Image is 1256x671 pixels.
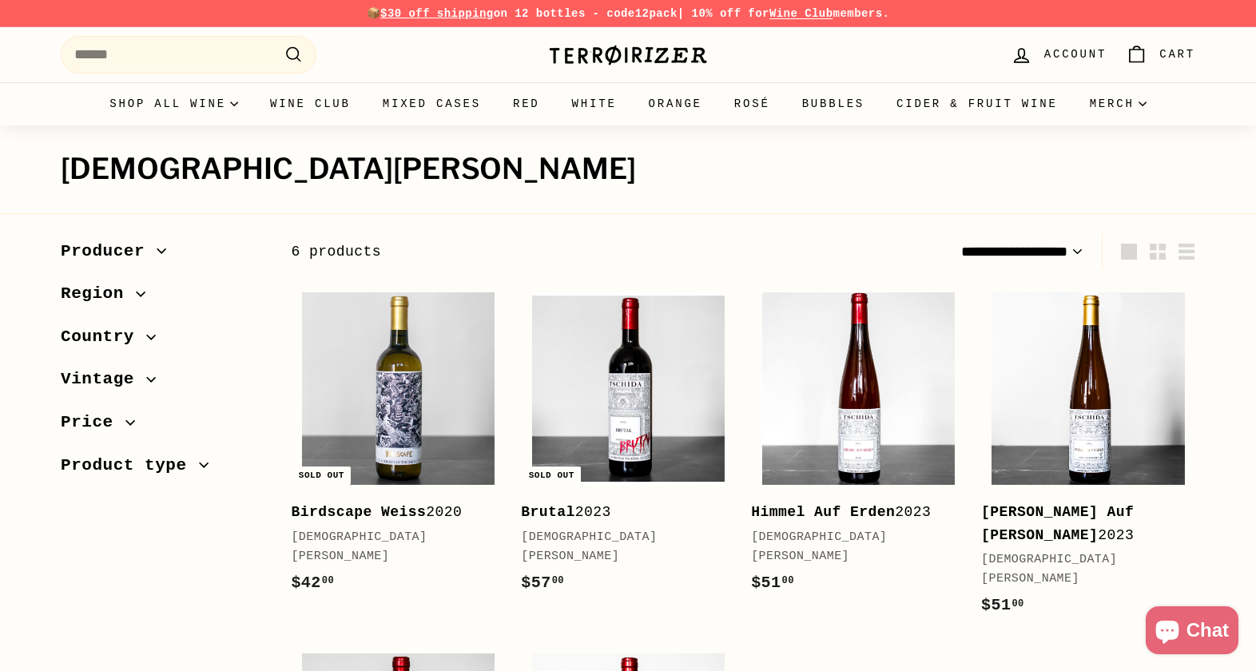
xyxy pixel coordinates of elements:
a: White [556,82,633,125]
p: 📦 on 12 bottles - code | 10% off for members. [61,5,1195,22]
a: Cart [1116,31,1205,78]
div: Sold out [523,467,581,485]
a: Wine Club [254,82,367,125]
span: $42 [291,574,334,592]
div: 2023 [981,501,1179,547]
span: Producer [61,238,157,265]
span: $30 off shipping [380,7,494,20]
span: $51 [981,596,1024,614]
b: Brutal [521,504,575,520]
button: Region [61,276,265,320]
a: Cider & Fruit Wine [880,82,1074,125]
span: $51 [751,574,794,592]
a: Sold out Birdscape Weiss2020[DEMOGRAPHIC_DATA][PERSON_NAME] [291,281,505,611]
b: [PERSON_NAME] Auf [PERSON_NAME] [981,504,1134,543]
button: Vintage [61,362,265,405]
div: 2023 [751,501,949,524]
div: Primary [29,82,1227,125]
span: Country [61,324,146,351]
div: [DEMOGRAPHIC_DATA][PERSON_NAME] [521,528,719,566]
strong: 12pack [635,7,678,20]
div: 6 products [291,240,743,264]
summary: Shop all wine [93,82,254,125]
sup: 00 [322,575,334,586]
button: Product type [61,448,265,491]
inbox-online-store-chat: Shopify online store chat [1141,606,1243,658]
div: [DEMOGRAPHIC_DATA][PERSON_NAME] [981,550,1179,589]
span: Product type [61,452,199,479]
div: 2020 [291,501,489,524]
div: Sold out [292,467,351,485]
a: Account [1001,31,1116,78]
a: Rosé [718,82,786,125]
span: Account [1044,46,1107,63]
sup: 00 [782,575,794,586]
sup: 00 [1012,598,1023,609]
a: Orange [633,82,718,125]
button: Price [61,405,265,448]
button: Country [61,320,265,363]
a: [PERSON_NAME] Auf [PERSON_NAME]2023[DEMOGRAPHIC_DATA][PERSON_NAME] [981,281,1195,634]
button: Producer [61,234,265,277]
div: 2023 [521,501,719,524]
a: Sold out Brutal2023[DEMOGRAPHIC_DATA][PERSON_NAME] [521,281,735,611]
b: Birdscape Weiss [291,504,426,520]
span: Price [61,409,125,436]
div: [DEMOGRAPHIC_DATA][PERSON_NAME] [751,528,949,566]
span: Cart [1159,46,1195,63]
sup: 00 [552,575,564,586]
b: Himmel Auf Erden [751,504,895,520]
span: Region [61,280,136,308]
span: $57 [521,574,564,592]
a: Mixed Cases [367,82,497,125]
a: Bubbles [786,82,880,125]
div: [DEMOGRAPHIC_DATA][PERSON_NAME] [291,528,489,566]
span: Vintage [61,366,146,393]
a: Red [497,82,556,125]
h1: [DEMOGRAPHIC_DATA][PERSON_NAME] [61,153,1195,185]
a: Wine Club [769,7,833,20]
summary: Merch [1074,82,1163,125]
a: Himmel Auf Erden2023[DEMOGRAPHIC_DATA][PERSON_NAME] [751,281,965,611]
